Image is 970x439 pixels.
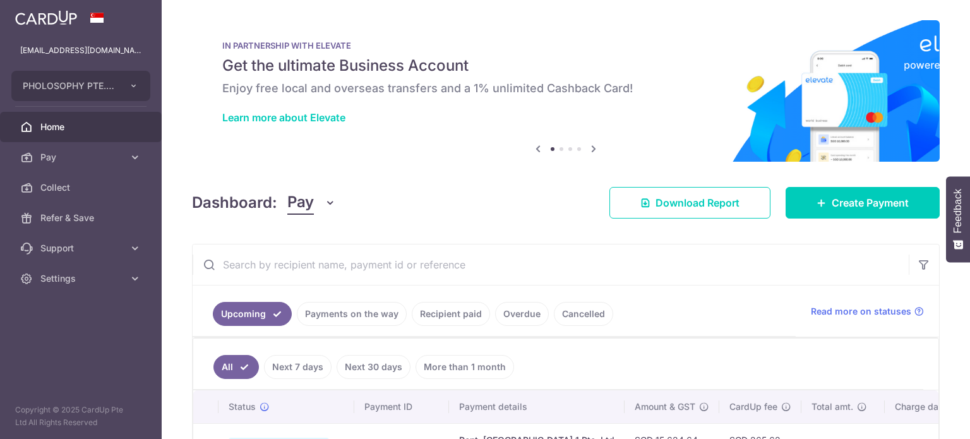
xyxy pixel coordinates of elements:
span: Support [40,242,124,255]
button: Feedback - Show survey [946,176,970,262]
p: [EMAIL_ADDRESS][DOMAIN_NAME] [20,44,141,57]
span: Refer & Save [40,212,124,224]
a: Upcoming [213,302,292,326]
span: Settings [40,272,124,285]
th: Payment details [449,390,625,423]
button: PHOLOSOPHY PTE. LTD. [11,71,150,101]
h6: Enjoy free local and overseas transfers and a 1% unlimited Cashback Card! [222,81,909,96]
a: Recipient paid [412,302,490,326]
a: More than 1 month [416,355,514,379]
iframe: Opens a widget where you can find more information [889,401,957,433]
a: Read more on statuses [811,305,924,318]
a: Learn more about Elevate [222,111,345,124]
h4: Dashboard: [192,191,277,214]
button: Pay [287,191,336,215]
span: PHOLOSOPHY PTE. LTD. [23,80,116,92]
img: CardUp [15,10,77,25]
span: Total amt. [811,400,853,413]
img: Renovation banner [192,20,940,162]
span: Pay [287,191,314,215]
span: Home [40,121,124,133]
span: Amount & GST [635,400,695,413]
span: Collect [40,181,124,194]
p: IN PARTNERSHIP WITH ELEVATE [222,40,909,51]
span: Pay [40,151,124,164]
span: Charge date [895,400,947,413]
span: CardUp fee [729,400,777,413]
span: Status [229,400,256,413]
input: Search by recipient name, payment id or reference [193,244,909,285]
a: Payments on the way [297,302,407,326]
span: Download Report [656,195,739,210]
a: Next 7 days [264,355,332,379]
a: Cancelled [554,302,613,326]
h5: Get the ultimate Business Account [222,56,909,76]
span: Create Payment [832,195,909,210]
a: Overdue [495,302,549,326]
th: Payment ID [354,390,449,423]
a: Next 30 days [337,355,410,379]
span: Read more on statuses [811,305,911,318]
span: Feedback [952,189,964,233]
a: All [213,355,259,379]
a: Create Payment [786,187,940,219]
a: Download Report [609,187,770,219]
